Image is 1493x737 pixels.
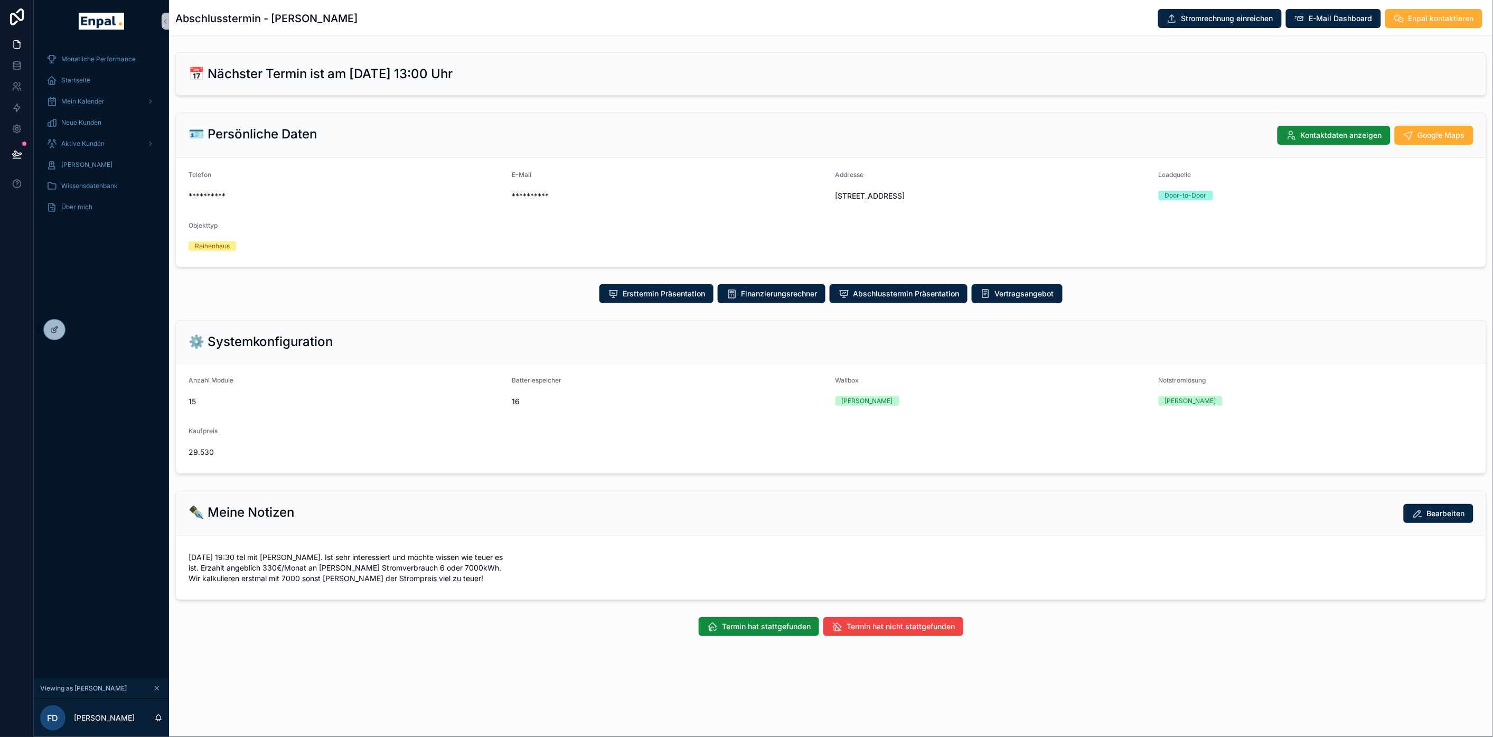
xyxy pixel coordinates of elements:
h2: 🪪 Persönliche Daten [189,126,317,143]
span: Monatliche Performance [61,55,136,63]
span: Kontaktdaten anzeigen [1301,130,1382,141]
button: E-Mail Dashboard [1286,9,1381,28]
button: Ersttermin Präsentation [599,284,713,303]
a: Wissensdatenbank [40,176,163,195]
span: Anzahl Module [189,376,233,384]
button: Bearbeiten [1404,504,1473,523]
span: Termin hat stattgefunden [722,621,811,632]
h1: Abschlusstermin - [PERSON_NAME] [175,11,358,26]
button: Google Maps [1395,126,1473,145]
button: Finanzierungsrechner [718,284,825,303]
h2: ✒️ Meine Notizen [189,504,294,521]
span: Viewing as [PERSON_NAME] [40,684,127,693]
span: Mein Kalender [61,97,105,106]
a: Aktive Kunden [40,134,163,153]
a: Startseite [40,71,163,90]
span: Bearbeiten [1427,508,1465,519]
img: App logo [79,13,124,30]
span: Ersttermin Präsentation [623,288,705,299]
button: Enpal kontaktieren [1385,9,1482,28]
a: Neue Kunden [40,113,163,132]
button: Termin hat nicht stattgefunden [823,617,963,636]
button: Stromrechnung einreichen [1158,9,1282,28]
a: [PERSON_NAME] [40,155,163,174]
p: [PERSON_NAME] [74,713,135,723]
button: Abschlusstermin Präsentation [830,284,968,303]
span: Kaufpreis [189,427,218,435]
span: Telefon [189,171,211,179]
span: Stromrechnung einreichen [1181,13,1273,24]
span: 29.530 [189,447,503,458]
span: E-Mail [512,171,531,179]
button: Kontaktdaten anzeigen [1278,126,1391,145]
span: Vertragsangebot [995,288,1054,299]
span: FD [48,712,59,724]
h2: ⚙️ Systemkonfiguration [189,333,333,350]
span: E-Mail Dashboard [1309,13,1373,24]
span: Abschlusstermin Präsentation [853,288,959,299]
span: Google Maps [1418,130,1465,141]
span: Wissensdatenbank [61,182,118,190]
span: [STREET_ADDRESS] [835,191,1150,201]
a: Mein Kalender [40,92,163,111]
button: Termin hat stattgefunden [699,617,819,636]
span: Neue Kunden [61,118,101,127]
h2: 📅 Nächster Termin ist am [DATE] 13:00 Uhr [189,66,453,82]
span: Termin hat nicht stattgefunden [847,621,955,632]
span: 15 [189,396,503,407]
div: Door-to-Door [1165,191,1207,200]
span: Objekttyp [189,221,218,229]
div: [PERSON_NAME] [1165,396,1216,406]
span: Finanzierungsrechner [741,288,817,299]
span: [PERSON_NAME] [61,161,112,169]
span: [DATE] 19:30 tel mit [PERSON_NAME]. Ist sehr interessiert und möchte wissen wie teuer es ist. Erz... [189,552,503,584]
a: Über mich [40,198,163,217]
span: Wallbox [835,376,859,384]
span: Addresse [835,171,864,179]
span: Batteriespeicher [512,376,561,384]
span: Notstromlösung [1159,376,1206,384]
a: Monatliche Performance [40,50,163,69]
span: Über mich [61,203,92,211]
span: Aktive Kunden [61,139,105,148]
div: Reihenhaus [195,241,230,251]
span: Enpal kontaktieren [1409,13,1474,24]
div: scrollable content [34,42,169,230]
span: 16 [512,396,827,407]
div: [PERSON_NAME] [842,396,893,406]
span: Startseite [61,76,90,85]
span: Leadquelle [1159,171,1191,179]
button: Vertragsangebot [972,284,1063,303]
